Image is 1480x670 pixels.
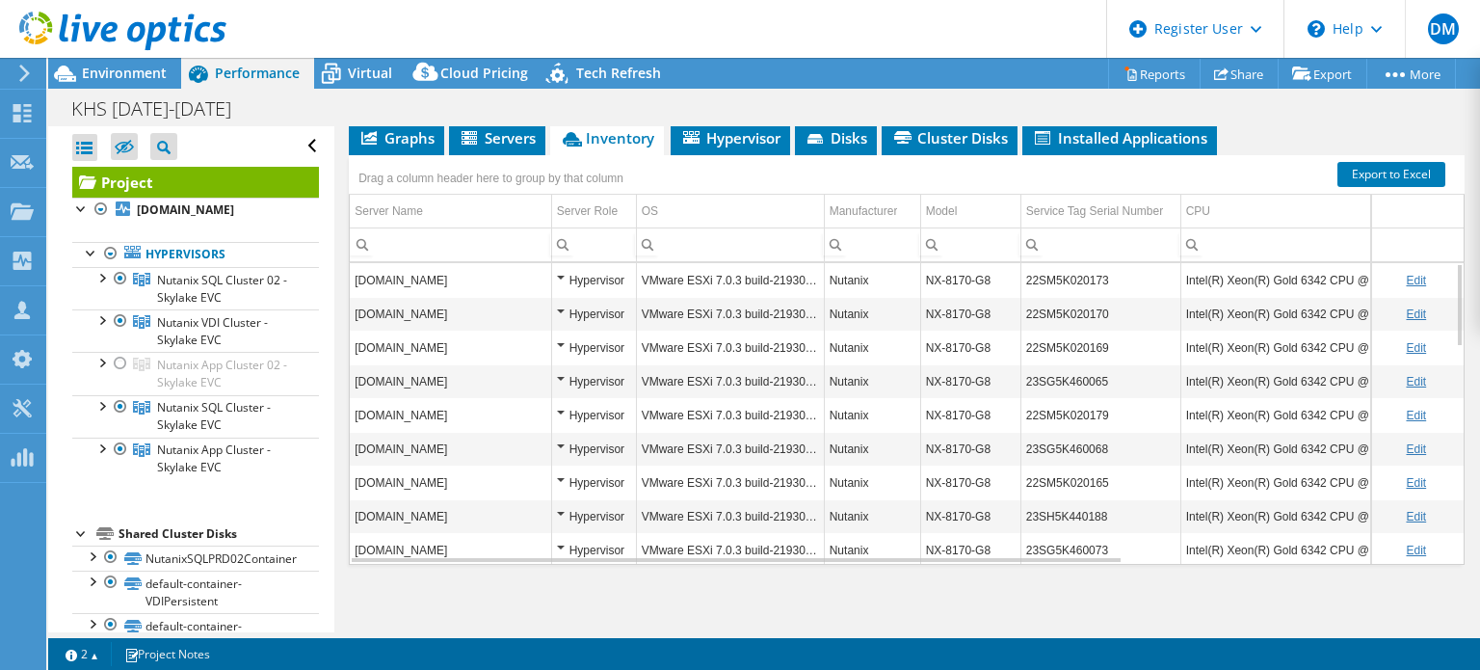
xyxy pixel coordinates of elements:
[920,263,1020,297] td: Column Model, Value NX-8170-G8
[157,399,271,433] span: Nutanix SQL Cluster - Skylake EVC
[157,442,271,475] span: Nutanix App Cluster - Skylake EVC
[1180,297,1467,331] td: Column CPU, Value Intel(R) Xeon(R) Gold 6342 CPU @ 2.80GHz 2.80 GHz
[350,499,551,533] td: Column Server Name, Value esxntnxvdiprd15.valinor.khs-net.com
[1108,59,1201,89] a: Reports
[557,370,631,393] div: Hypervisor
[551,263,636,297] td: Column Server Role, Value Hypervisor
[82,64,167,82] span: Environment
[551,297,636,331] td: Column Server Role, Value Hypervisor
[824,331,920,364] td: Column Manufacturer, Value Nutanix
[1020,228,1180,261] td: Column Service Tag Serial Number, Filter cell
[824,195,920,228] td: Manufacturer Column
[350,331,551,364] td: Column Server Name, Value esxntnxsqlprd09.valinor.khs-net.com
[358,128,435,147] span: Graphs
[1406,274,1426,287] a: Edit
[137,201,234,218] b: [DOMAIN_NAME]
[1020,195,1180,228] td: Service Tag Serial Number Column
[1406,341,1426,355] a: Edit
[72,571,319,613] a: default-container-VDIPersistent
[1180,364,1467,398] td: Column CPU, Value Intel(R) Xeon(R) Gold 6342 CPU @ 2.80GHz 2.80 GHz
[350,195,551,228] td: Server Name Column
[551,466,636,499] td: Column Server Role, Value Hypervisor
[636,331,824,364] td: Column OS, Value VMware ESXi 7.0.3 build-21930508
[350,297,551,331] td: Column Server Name, Value esxntnxsqlprd08.valinor.khs-net.com
[1406,308,1426,321] a: Edit
[551,364,636,398] td: Column Server Role, Value Hypervisor
[1020,297,1180,331] td: Column Service Tag Serial Number, Value 22SM5K020170
[1180,432,1467,466] td: Column CPU, Value Intel(R) Xeon(R) Gold 6342 CPU @ 2.80GHz 2.80 GHz
[1180,398,1467,432] td: Column CPU, Value Intel(R) Xeon(R) Gold 6342 CPU @ 2.80GHz 2.80 GHz
[636,195,824,228] td: OS Column
[72,309,319,352] a: Nutanix VDI Cluster - Skylake EVC
[551,499,636,533] td: Column Server Role, Value Hypervisor
[350,228,551,261] td: Column Server Name, Filter cell
[459,128,536,147] span: Servers
[557,303,631,326] div: Hypervisor
[551,228,636,261] td: Column Server Role, Filter cell
[1180,195,1467,228] td: CPU Column
[642,200,658,223] div: OS
[1406,409,1426,422] a: Edit
[830,200,898,223] div: Manufacturer
[1200,59,1279,89] a: Share
[350,432,551,466] td: Column Server Name, Value esxntnxsqlprd12.valinor.khs-net.com
[636,533,824,567] td: Column OS, Value VMware ESXi 7.0.3 build-21930508
[72,242,319,267] a: Hypervisors
[824,228,920,261] td: Column Manufacturer, Filter cell
[1180,533,1467,567] td: Column CPU, Value Intel(R) Xeon(R) Gold 6342 CPU @ 2.80GHz 2.80 GHz
[551,331,636,364] td: Column Server Role, Value Hypervisor
[1406,510,1426,523] a: Edit
[1026,200,1164,223] div: Service Tag Serial Number
[920,398,1020,432] td: Column Model, Value NX-8170-G8
[824,466,920,499] td: Column Manufacturer, Value Nutanix
[557,404,631,427] div: Hypervisor
[72,395,319,438] a: Nutanix SQL Cluster - Skylake EVC
[636,263,824,297] td: Column OS, Value VMware ESXi 7.0.3 build-21930508
[636,499,824,533] td: Column OS, Value VMware ESXi 7.0.3 build-21930508
[576,64,661,82] span: Tech Refresh
[551,195,636,228] td: Server Role Column
[1180,466,1467,499] td: Column CPU, Value Intel(R) Xeon(R) Gold 6342 CPU @ 2.80GHz 2.80 GHz
[824,533,920,567] td: Column Manufacturer, Value Nutanix
[349,155,1465,565] div: Data grid
[557,505,631,528] div: Hypervisor
[920,228,1020,261] td: Column Model, Filter cell
[1308,20,1325,38] svg: \n
[1180,499,1467,533] td: Column CPU, Value Intel(R) Xeon(R) Gold 6342 CPU @ 2.80GHz 2.80 GHz
[1020,432,1180,466] td: Column Service Tag Serial Number, Value 23SG5K460068
[157,357,287,390] span: Nutanix App Cluster 02 - Skylake EVC
[636,432,824,466] td: Column OS, Value VMware ESXi 7.0.3 build-21930508
[1020,331,1180,364] td: Column Service Tag Serial Number, Value 22SM5K020169
[824,297,920,331] td: Column Manufacturer, Value Nutanix
[920,195,1020,228] td: Model Column
[560,128,654,147] span: Inventory
[1020,263,1180,297] td: Column Service Tag Serial Number, Value 22SM5K020173
[920,331,1020,364] td: Column Model, Value NX-8170-G8
[350,263,551,297] td: Column Server Name, Value esxntnxsqlprd10.valinor.khs-net.com
[72,438,319,480] a: Nutanix App Cluster - Skylake EVC
[636,466,824,499] td: Column OS, Value VMware ESXi 7.0.3 build-21930508
[1406,544,1426,557] a: Edit
[1020,364,1180,398] td: Column Service Tag Serial Number, Value 23SG5K460065
[891,128,1008,147] span: Cluster Disks
[557,539,631,562] div: Hypervisor
[920,533,1020,567] td: Column Model, Value NX-8170-G8
[805,128,867,147] span: Disks
[920,499,1020,533] td: Column Model, Value NX-8170-G8
[52,642,112,666] a: 2
[350,466,551,499] td: Column Server Name, Value esxntnxsqlprd07.valinor.khs-net.com
[1186,200,1210,223] div: CPU
[551,533,636,567] td: Column Server Role, Value Hypervisor
[72,352,319,394] a: Nutanix App Cluster 02 - Skylake EVC
[72,167,319,198] a: Project
[1180,263,1467,297] td: Column CPU, Value Intel(R) Xeon(R) Gold 6342 CPU @ 2.80GHz 2.80 GHz
[354,165,628,192] div: Drag a column header here to group by that column
[1406,442,1426,456] a: Edit
[72,546,319,571] a: NutanixSQLPRD02Container
[350,364,551,398] td: Column Server Name, Value esxntnxsqlprd13.valinor.khs-net.com
[1032,128,1207,147] span: Installed Applications
[72,613,319,656] a: default-container-62128357542658
[824,263,920,297] td: Column Manufacturer, Value Nutanix
[355,200,423,223] div: Server Name
[557,471,631,495] div: Hypervisor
